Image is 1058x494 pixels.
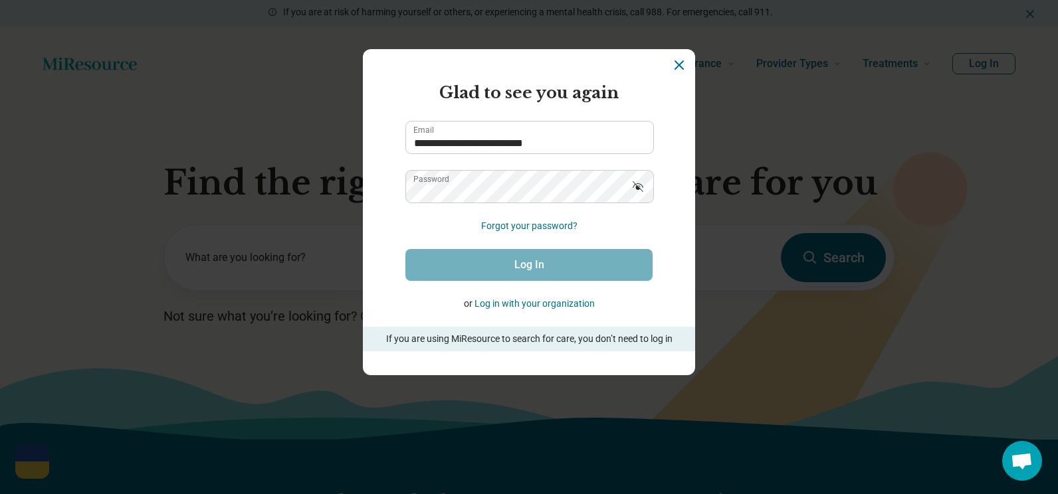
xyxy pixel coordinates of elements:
section: Login Dialog [363,49,695,375]
button: Dismiss [671,57,687,73]
button: Log in with your organization [475,297,595,311]
button: Log In [405,249,653,281]
button: Show password [623,170,653,202]
label: Password [413,175,449,183]
p: or [405,297,653,311]
p: If you are using MiResource to search for care, you don’t need to log in [381,332,677,346]
label: Email [413,126,434,134]
button: Forgot your password? [481,219,578,233]
h2: Glad to see you again [405,81,653,105]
